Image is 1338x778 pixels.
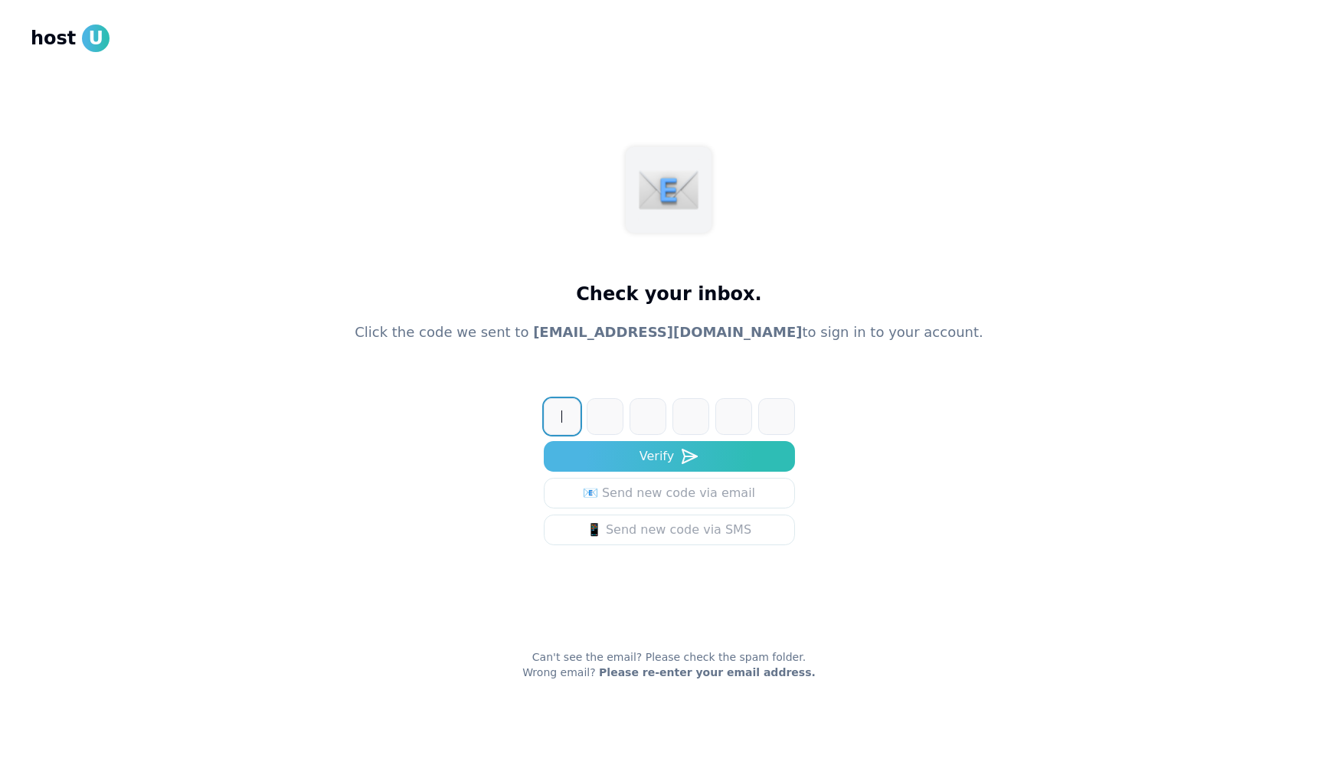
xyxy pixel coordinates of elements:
button: 📱 Send new code via SMS [544,515,795,545]
span: [EMAIL_ADDRESS][DOMAIN_NAME] [533,324,802,340]
img: mail [638,159,699,221]
span: U [82,25,110,52]
span: host [31,26,76,51]
button: Verify [544,441,795,472]
a: 📧 Send new code via email [544,478,795,508]
p: Can't see the email? Please check the spam folder. [532,649,806,665]
p: Click the code we sent to to sign in to your account. [355,322,983,343]
p: Wrong email? [522,665,816,680]
h1: Check your inbox. [576,282,762,306]
a: Please re-enter your email address. [599,666,816,678]
a: hostU [31,25,110,52]
div: 📱 Send new code via SMS [587,521,751,539]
